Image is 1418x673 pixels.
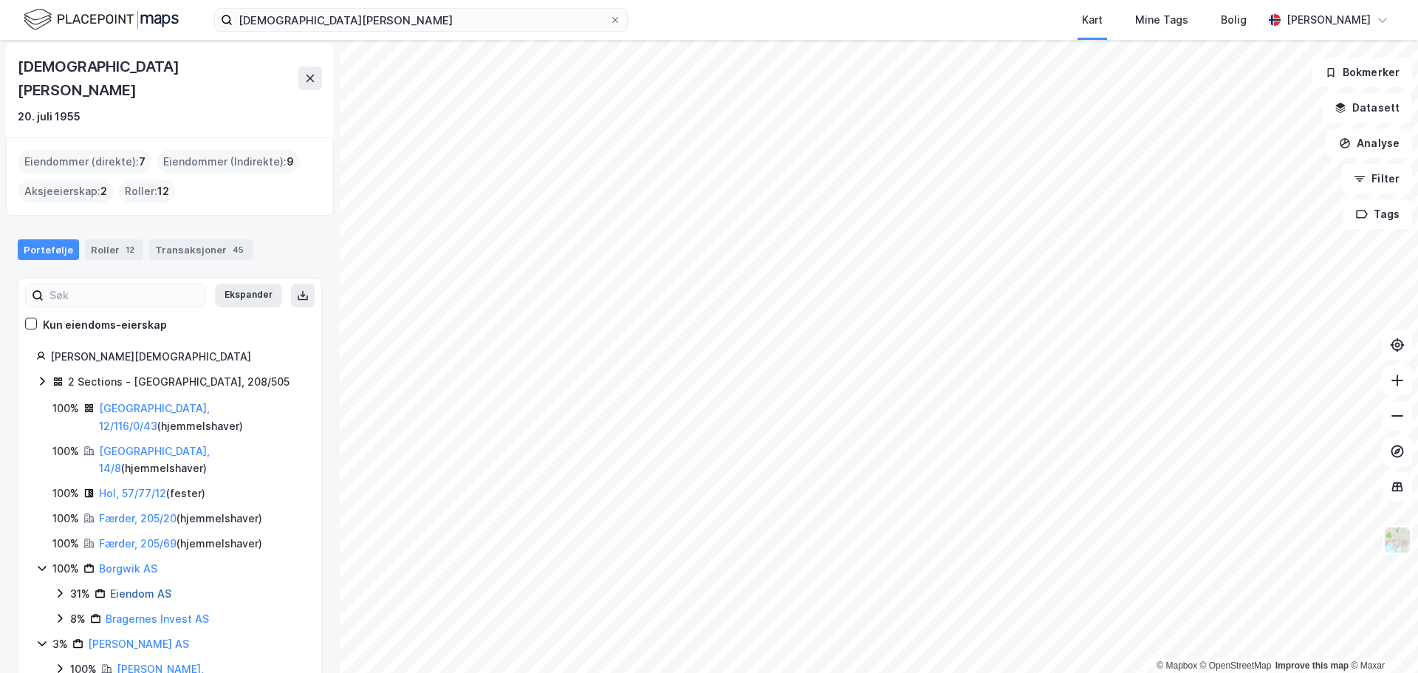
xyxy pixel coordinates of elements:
[1287,11,1371,29] div: [PERSON_NAME]
[1135,11,1188,29] div: Mine Tags
[149,239,253,260] div: Transaksjoner
[18,55,298,102] div: [DEMOGRAPHIC_DATA][PERSON_NAME]
[52,443,79,460] div: 100%
[99,510,262,527] div: ( hjemmelshaver )
[24,7,179,33] img: logo.f888ab2527a4732fd821a326f86c7f29.svg
[1275,660,1349,671] a: Improve this map
[1157,660,1197,671] a: Mapbox
[123,242,137,257] div: 12
[157,150,300,174] div: Eiendommer (Indirekte) :
[99,445,210,475] a: [GEOGRAPHIC_DATA], 14/8
[1221,11,1247,29] div: Bolig
[1312,58,1412,87] button: Bokmerker
[1341,164,1412,194] button: Filter
[52,400,79,417] div: 100%
[1344,602,1418,673] iframe: Chat Widget
[99,402,210,432] a: [GEOGRAPHIC_DATA], 12/116/0/43
[1082,11,1103,29] div: Kart
[18,180,113,203] div: Aksjeeierskap :
[44,284,205,307] input: Søk
[1343,199,1412,229] button: Tags
[43,316,167,334] div: Kun eiendoms-eierskap
[139,153,145,171] span: 7
[99,487,166,499] a: Hol, 57/77/12
[99,562,157,575] a: Borgwik AS
[88,638,189,650] a: [PERSON_NAME] AS
[70,585,90,603] div: 31%
[119,180,175,203] div: Roller :
[99,443,304,478] div: ( hjemmelshaver )
[1322,93,1412,123] button: Datasett
[85,239,143,260] div: Roller
[68,373,290,391] div: 2 Sections - [GEOGRAPHIC_DATA], 208/505
[50,348,304,366] div: [PERSON_NAME][DEMOGRAPHIC_DATA]
[1200,660,1272,671] a: OpenStreetMap
[99,400,304,435] div: ( hjemmelshaver )
[1326,129,1412,158] button: Analyse
[52,510,79,527] div: 100%
[52,535,79,553] div: 100%
[215,284,282,307] button: Ekspander
[100,182,107,200] span: 2
[99,485,205,502] div: ( fester )
[157,182,169,200] span: 12
[70,610,86,628] div: 8%
[18,239,79,260] div: Portefølje
[52,560,79,578] div: 100%
[1383,526,1411,554] img: Z
[52,485,79,502] div: 100%
[18,150,151,174] div: Eiendommer (direkte) :
[230,242,247,257] div: 45
[106,612,209,625] a: Bragernes Invest AS
[18,108,81,126] div: 20. juli 1955
[287,153,294,171] span: 9
[99,512,177,525] a: Færder, 205/20
[99,535,262,553] div: ( hjemmelshaver )
[99,537,177,550] a: Færder, 205/69
[233,9,609,31] input: Søk på adresse, matrikkel, gårdeiere, leietakere eller personer
[52,635,68,653] div: 3%
[110,587,171,600] a: Eiendom AS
